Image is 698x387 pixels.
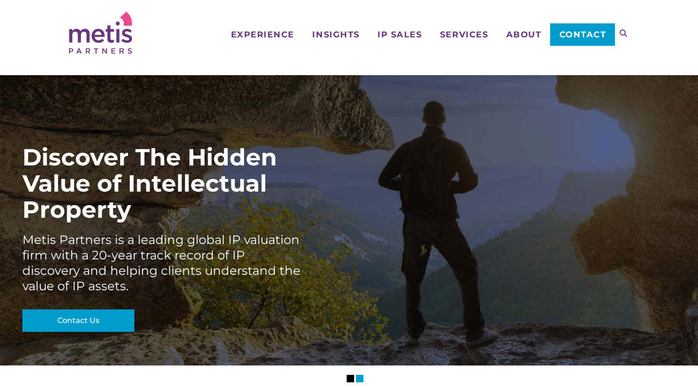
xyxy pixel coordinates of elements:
span: Experience [231,30,294,39]
div: Metis Partners is a leading global IP valuation firm with a 20-year track record of IP discovery ... [22,232,302,294]
span: IP Sales [377,30,422,39]
span: About [506,30,542,39]
a: Contact [550,23,615,46]
a: Contact Us [22,309,134,332]
li: Slider Page 1 [347,375,354,382]
span: Insights [312,30,359,39]
li: Slider Page 2 [356,375,363,382]
span: Services [440,30,488,39]
span: Contact [559,30,607,39]
div: Discover The Hidden Value of Intellectual Property [22,144,302,223]
img: Metis Partners [69,12,132,54]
